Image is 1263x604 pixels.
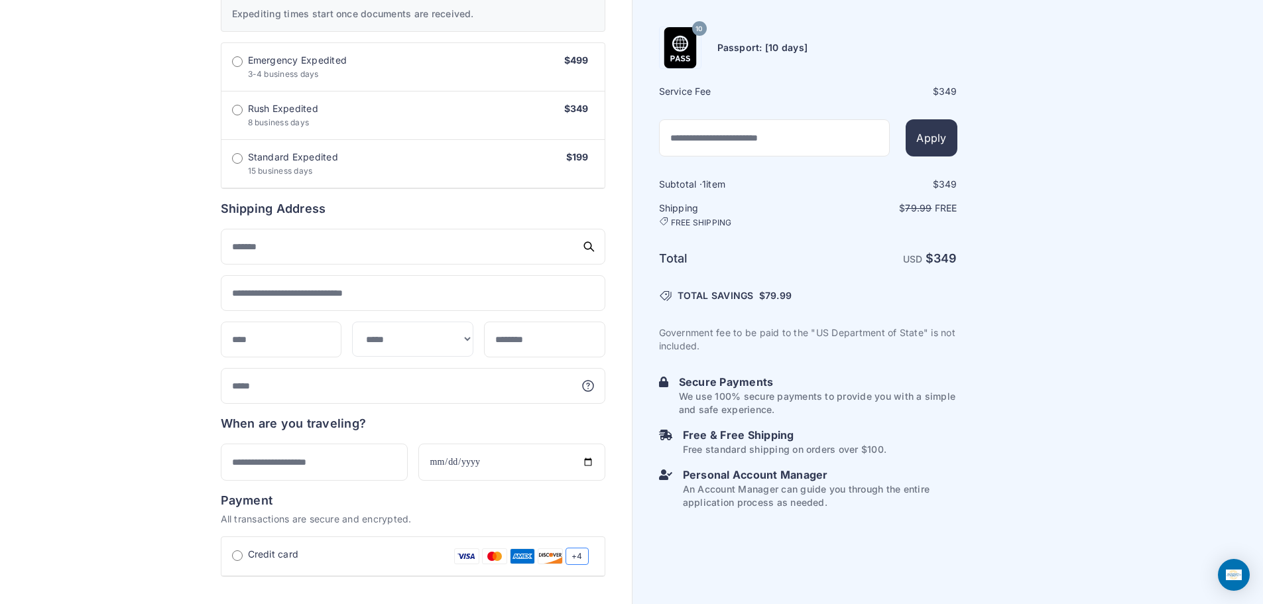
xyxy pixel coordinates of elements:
img: Discover [538,548,563,565]
span: +4 [566,548,588,565]
span: TOTAL SAVINGS [678,289,754,302]
h6: Subtotal · item [659,178,807,191]
img: Mastercard [482,548,507,565]
img: Amex [510,548,535,565]
h6: Service Fee [659,85,807,98]
h6: Payment [221,491,605,510]
p: We use 100% secure payments to provide you with a simple and safe experience. [679,390,957,416]
span: 15 business days [248,166,313,176]
h6: When are you traveling? [221,414,367,433]
p: Free standard shipping on orders over $100. [683,443,886,456]
span: 79.99 [905,202,932,213]
span: $ [759,289,792,302]
p: Government fee to be paid to the "US Department of State" is not included. [659,326,957,353]
div: $ [810,85,957,98]
span: 349 [939,86,957,97]
h6: Personal Account Manager [683,467,957,483]
h6: Shipping [659,202,807,228]
img: Product Name [660,27,701,68]
span: FREE SHIPPING [671,217,732,228]
p: An Account Manager can guide you through the entire application process as needed. [683,483,957,509]
span: $349 [564,103,589,114]
button: Apply [906,119,957,156]
span: $199 [566,151,589,162]
div: $ [810,178,957,191]
h6: Free & Free Shipping [683,427,886,443]
span: Credit card [248,548,299,561]
span: 1 [702,178,706,190]
img: Visa Card [454,548,479,565]
span: $499 [564,54,589,66]
h6: Passport: [10 days] [717,41,808,54]
span: USD [903,253,923,265]
div: Open Intercom Messenger [1218,559,1250,591]
strong: $ [926,251,957,265]
span: 3-4 business days [248,69,319,79]
h6: Total [659,249,807,268]
span: Rush Expedited [248,102,318,115]
span: 8 business days [248,117,310,127]
span: Standard Expedited [248,151,338,164]
p: $ [810,202,957,215]
svg: More information [581,379,595,393]
h6: Shipping Address [221,200,605,218]
p: All transactions are secure and encrypted. [221,513,605,526]
span: 10 [695,20,702,37]
span: 79.99 [765,290,792,301]
span: Free [935,202,957,213]
span: 349 [939,178,957,190]
span: 349 [933,251,957,265]
span: Emergency Expedited [248,54,347,67]
h6: Secure Payments [679,374,957,390]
